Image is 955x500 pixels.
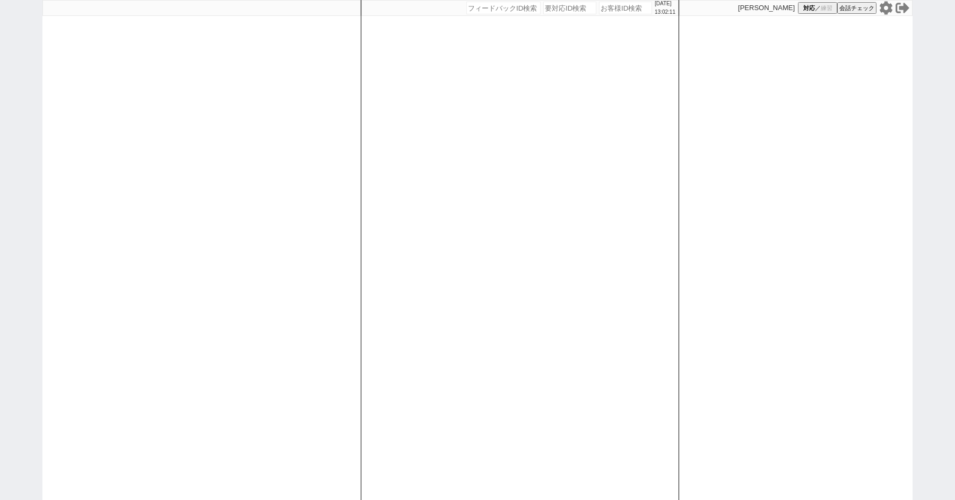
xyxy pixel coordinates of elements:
p: 13:02:11 [655,8,675,16]
input: フィードバックID検索 [466,2,541,14]
button: 対応／練習 [798,2,837,14]
p: [PERSON_NAME] [738,4,795,12]
span: 会話チェック [839,4,874,12]
span: 練習 [821,4,832,12]
input: お客様ID検索 [599,2,652,14]
span: 対応 [803,4,815,12]
button: 会話チェック [837,2,876,14]
input: 要対応ID検索 [543,2,596,14]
